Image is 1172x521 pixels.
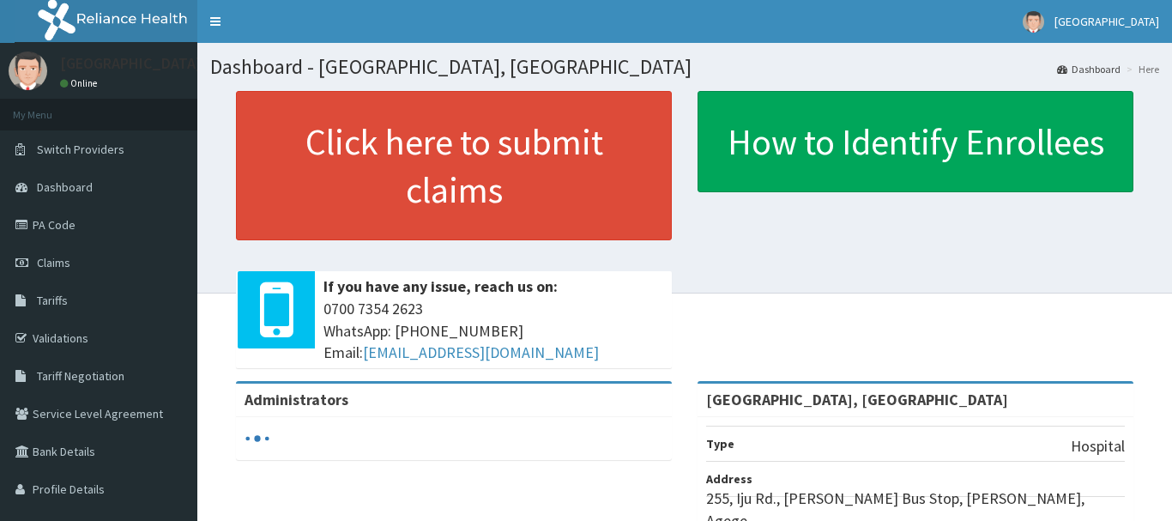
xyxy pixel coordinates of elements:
[323,276,558,296] b: If you have any issue, reach us on:
[706,436,734,451] b: Type
[37,293,68,308] span: Tariffs
[1122,62,1159,76] li: Here
[1054,14,1159,29] span: [GEOGRAPHIC_DATA]
[706,390,1008,409] strong: [GEOGRAPHIC_DATA], [GEOGRAPHIC_DATA]
[245,390,348,409] b: Administrators
[323,298,663,364] span: 0700 7354 2623 WhatsApp: [PHONE_NUMBER] Email:
[37,368,124,384] span: Tariff Negotiation
[1057,62,1121,76] a: Dashboard
[9,51,47,90] img: User Image
[236,91,672,240] a: Click here to submit claims
[60,56,202,71] p: [GEOGRAPHIC_DATA]
[698,91,1133,192] a: How to Identify Enrollees
[60,77,101,89] a: Online
[1023,11,1044,33] img: User Image
[37,142,124,157] span: Switch Providers
[1071,435,1125,457] p: Hospital
[245,426,270,451] svg: audio-loading
[210,56,1159,78] h1: Dashboard - [GEOGRAPHIC_DATA], [GEOGRAPHIC_DATA]
[37,255,70,270] span: Claims
[363,342,599,362] a: [EMAIL_ADDRESS][DOMAIN_NAME]
[706,471,752,487] b: Address
[37,179,93,195] span: Dashboard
